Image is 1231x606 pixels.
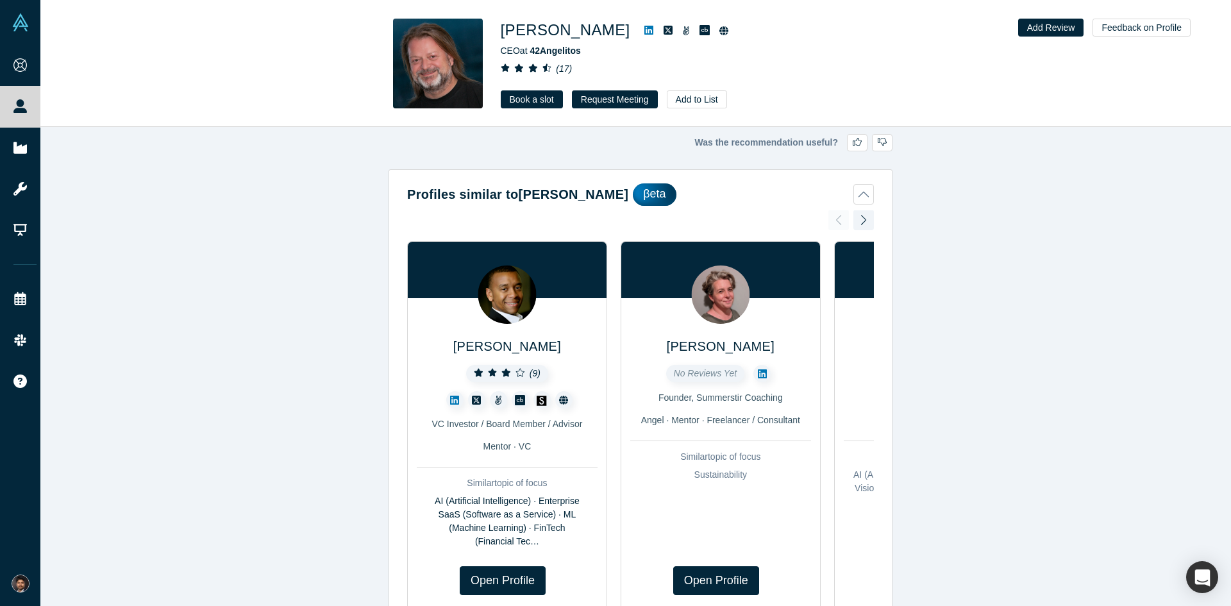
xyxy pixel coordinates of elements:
[853,469,1014,507] span: AI (Artificial Intelligence) · CV (Computer Vision) · ML (Machine Learning) · Visual Technology
[389,134,892,151] div: Was the recommendation useful?
[12,575,29,593] img: Shine Oovattil's Account
[431,419,582,429] span: VC Investor / Board Member / Advisor
[530,46,580,56] a: 42Angelitos
[844,414,1025,427] div: VC
[417,440,598,453] div: Mentor · VC
[844,450,1025,464] div: Similar topic of focus
[673,566,759,595] a: Open Profile
[630,414,811,427] div: Angel · Mentor · Freelancer / Consultant
[407,185,628,204] h2: Profiles similar to [PERSON_NAME]
[556,63,572,74] i: ( 17 )
[393,19,483,108] img: Chris H. Leeb's Profile Image
[530,368,540,378] i: ( 9 )
[460,566,546,595] a: Open Profile
[691,265,749,324] img: Catharine Strauss's Profile Image
[667,339,775,353] a: [PERSON_NAME]
[501,90,563,108] a: Book a slot
[417,494,598,548] div: AI (Artificial Intelligence) · Enterprise SaaS (Software as a Service) · ML (Machine Learning) · ...
[667,90,727,108] button: Add to List
[633,183,676,206] div: βeta
[630,450,811,464] div: Similar topic of focus
[453,339,561,353] a: [PERSON_NAME]
[12,13,29,31] img: Alchemist Vault Logo
[1093,19,1191,37] button: Feedback on Profile
[658,392,783,403] span: Founder, Summerstir Coaching
[417,476,598,490] div: Similar topic of focus
[572,90,658,108] button: Request Meeting
[407,183,874,206] button: Profiles similar to[PERSON_NAME]βeta
[1018,19,1084,37] button: Add Review
[501,46,581,56] span: CEO at
[478,265,536,324] img: Juan Scarlett's Profile Image
[674,368,737,378] span: No Reviews Yet
[501,19,630,42] h1: [PERSON_NAME]
[694,469,748,480] span: Sustainability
